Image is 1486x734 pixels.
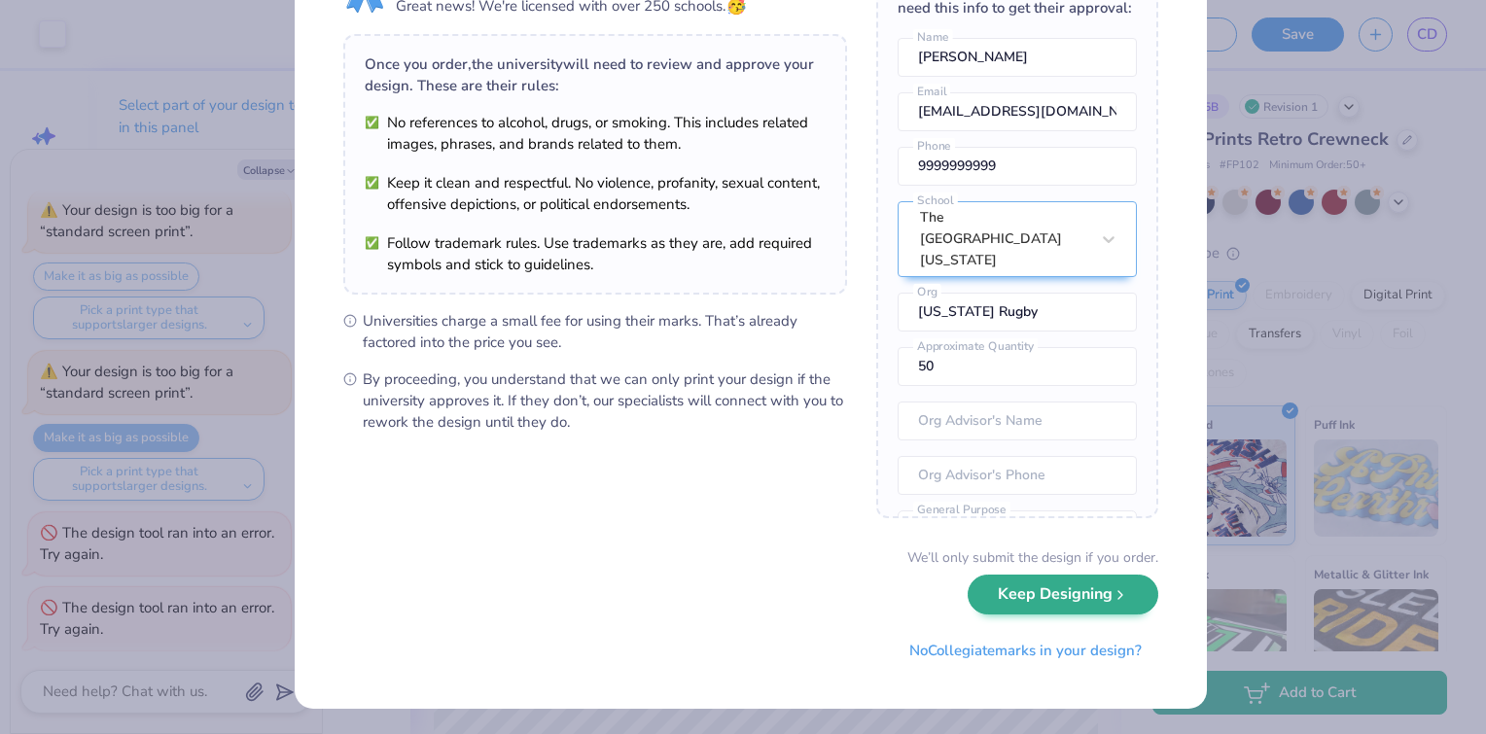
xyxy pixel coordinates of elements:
span: Universities charge a small fee for using their marks. That’s already factored into the price you... [363,310,847,353]
div: Once you order, the university will need to review and approve your design. These are their rules: [365,53,826,96]
li: No references to alcohol, drugs, or smoking. This includes related images, phrases, and brands re... [365,112,826,155]
div: The [GEOGRAPHIC_DATA][US_STATE] [920,207,1089,271]
li: Keep it clean and respectful. No violence, profanity, sexual content, offensive depictions, or po... [365,172,826,215]
input: Phone [898,147,1137,186]
button: NoCollegiatemarks in your design? [893,631,1158,671]
input: Org Advisor's Phone [898,456,1137,495]
li: Follow trademark rules. Use trademarks as they are, add required symbols and stick to guidelines. [365,232,826,275]
button: Keep Designing [968,575,1158,614]
input: Name [898,38,1137,77]
div: We’ll only submit the design if you order. [907,547,1158,568]
input: Org Advisor's Name [898,402,1137,440]
input: Org [898,293,1137,332]
input: Approximate Quantity [898,347,1137,386]
span: By proceeding, you understand that we can only print your design if the university approves it. I... [363,368,847,433]
input: Email [898,92,1137,131]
